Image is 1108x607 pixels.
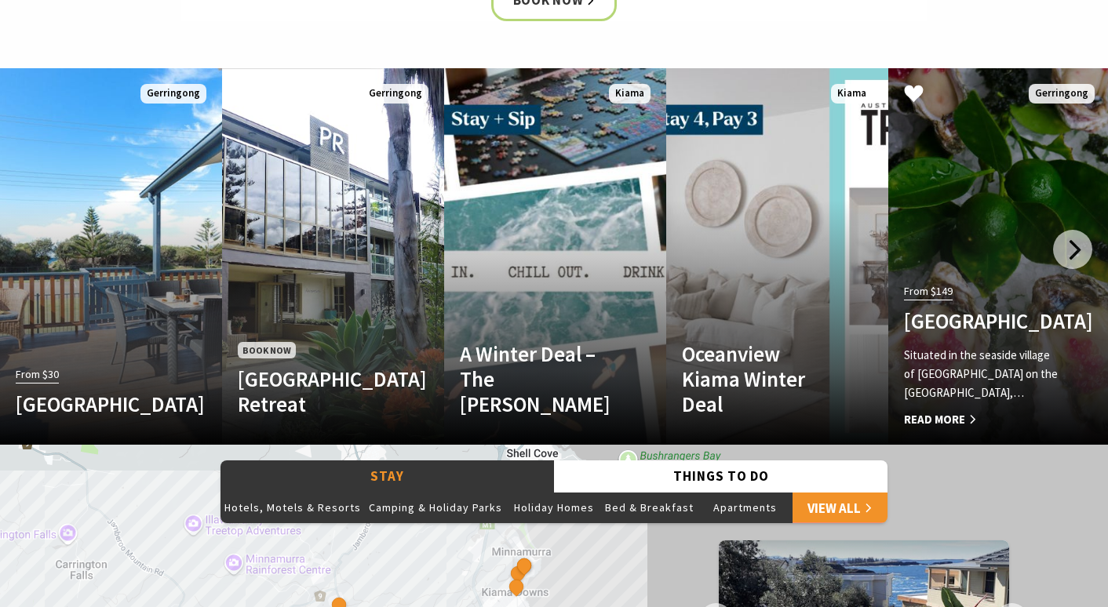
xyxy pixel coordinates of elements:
button: Stay [221,460,554,493]
span: Gerringong [363,84,428,104]
a: View All [793,492,887,523]
span: From $30 [16,365,59,383]
button: Holiday Homes [506,492,601,523]
span: Gerringong [1029,84,1095,104]
h4: Oceanview Kiama Winter Deal [682,341,840,417]
button: Things To Do [554,460,887,493]
button: Bed & Breakfast [601,492,698,523]
span: Gerringong [140,84,206,104]
p: Situated in the seaside village of [GEOGRAPHIC_DATA] on the [GEOGRAPHIC_DATA],… [904,346,1062,402]
a: Another Image Used Oceanview Kiama Winter Deal Kiama [666,68,888,445]
a: Book Now [GEOGRAPHIC_DATA] Retreat Gerringong [222,68,444,445]
button: Click to Favourite Mercure Gerringong Resort [888,68,939,122]
button: Camping & Holiday Parks [365,492,506,523]
button: Apartments [698,492,793,523]
h4: [GEOGRAPHIC_DATA] [904,308,1062,333]
span: Read More [904,410,1062,429]
h4: [GEOGRAPHIC_DATA] Retreat [238,366,395,417]
span: Kiama [831,84,873,104]
button: See detail about Beach House on Johnson [514,555,534,576]
button: Hotels, Motels & Resorts [221,492,365,523]
span: From $149 [904,282,953,300]
span: Kiama [609,84,651,104]
span: Book Now [238,342,296,358]
button: See detail about Casa Mar Azul [506,576,527,597]
h4: A Winter Deal – The [PERSON_NAME] [460,341,618,417]
h4: [GEOGRAPHIC_DATA] [16,391,173,416]
a: Another Image Used A Winter Deal – The [PERSON_NAME] Kiama [444,68,666,445]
